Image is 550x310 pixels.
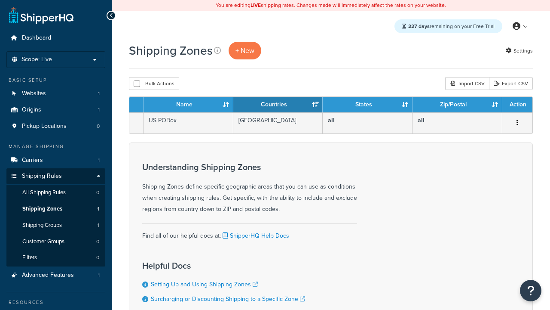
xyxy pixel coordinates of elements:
[6,118,105,134] a: Pickup Locations 0
[22,254,37,261] span: Filters
[96,254,99,261] span: 0
[6,201,105,217] li: Shipping Zones
[22,157,43,164] span: Carriers
[520,280,541,301] button: Open Resource Center
[6,217,105,233] a: Shipping Groups 1
[323,97,412,112] th: States: activate to sort column ascending
[229,42,261,59] a: + New
[394,19,502,33] div: remaining on your Free Trial
[6,234,105,250] li: Customer Groups
[6,143,105,150] div: Manage Shipping
[6,152,105,168] a: Carriers 1
[6,185,105,201] li: All Shipping Rules
[22,90,46,97] span: Websites
[96,189,99,196] span: 0
[233,112,323,133] td: [GEOGRAPHIC_DATA]
[233,97,323,112] th: Countries: activate to sort column ascending
[98,106,100,114] span: 1
[142,162,357,215] div: Shipping Zones define specific geographic areas that you can use as conditions when creating ship...
[6,250,105,266] a: Filters 0
[97,123,100,130] span: 0
[6,102,105,118] a: Origins 1
[6,299,105,306] div: Resources
[144,112,233,133] td: US POBox
[22,205,62,213] span: Shipping Zones
[328,116,335,125] b: all
[6,77,105,84] div: Basic Setup
[6,250,105,266] li: Filters
[21,56,52,63] span: Scope: Live
[142,261,305,270] h3: Helpful Docs
[22,123,67,130] span: Pickup Locations
[144,97,233,112] th: Name: activate to sort column ascending
[96,238,99,245] span: 0
[9,6,73,24] a: ShipperHQ Home
[6,234,105,250] a: Customer Groups 0
[6,86,105,102] a: Websites 1
[221,231,289,240] a: ShipperHQ Help Docs
[502,97,532,112] th: Action
[98,157,100,164] span: 1
[6,86,105,102] li: Websites
[22,222,62,229] span: Shipping Groups
[22,173,62,180] span: Shipping Rules
[489,77,533,90] a: Export CSV
[22,272,74,279] span: Advanced Features
[22,106,41,114] span: Origins
[408,22,430,30] strong: 227 days
[251,1,261,9] b: LIVE
[97,205,99,213] span: 1
[6,267,105,283] li: Advanced Features
[6,102,105,118] li: Origins
[506,45,533,57] a: Settings
[6,185,105,201] a: All Shipping Rules 0
[6,30,105,46] a: Dashboard
[6,217,105,233] li: Shipping Groups
[6,168,105,267] li: Shipping Rules
[151,294,305,304] a: Surcharging or Discounting Shipping to a Specific Zone
[22,189,66,196] span: All Shipping Rules
[6,152,105,168] li: Carriers
[129,77,179,90] button: Bulk Actions
[22,34,51,42] span: Dashboard
[98,272,100,279] span: 1
[6,168,105,184] a: Shipping Rules
[142,223,357,242] div: Find all of our helpful docs at:
[418,116,425,125] b: all
[142,162,357,172] h3: Understanding Shipping Zones
[445,77,489,90] div: Import CSV
[235,46,254,56] span: + New
[98,222,99,229] span: 1
[22,238,64,245] span: Customer Groups
[412,97,502,112] th: Zip/Postal: activate to sort column ascending
[98,90,100,97] span: 1
[6,201,105,217] a: Shipping Zones 1
[6,118,105,134] li: Pickup Locations
[6,267,105,283] a: Advanced Features 1
[129,42,213,59] h1: Shipping Zones
[151,280,258,289] a: Setting Up and Using Shipping Zones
